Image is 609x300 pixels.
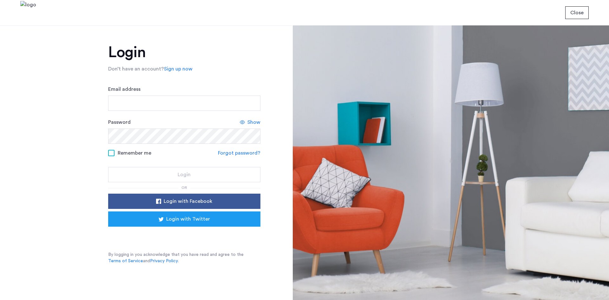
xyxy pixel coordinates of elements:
a: Privacy Policy [150,258,178,264]
a: Forgot password? [218,149,260,157]
span: or [181,186,187,190]
label: Password [108,118,131,126]
p: By logging in you acknowledge that you have read and agree to the and . [108,251,260,264]
button: button [108,211,260,227]
span: Login with Twitter [166,215,210,223]
h1: Login [108,45,260,60]
a: Sign up now [164,65,193,73]
span: Don’t have an account? [108,66,164,71]
button: button [108,194,260,209]
span: Close [570,9,584,17]
span: Show [247,118,260,126]
span: Login with Facebook [164,197,212,205]
button: button [565,6,589,19]
button: button [108,167,260,182]
span: Remember me [118,149,151,157]
a: Terms of Service [108,258,143,264]
img: logo [20,1,36,25]
span: Login [178,171,191,178]
label: Email address [108,85,141,93]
